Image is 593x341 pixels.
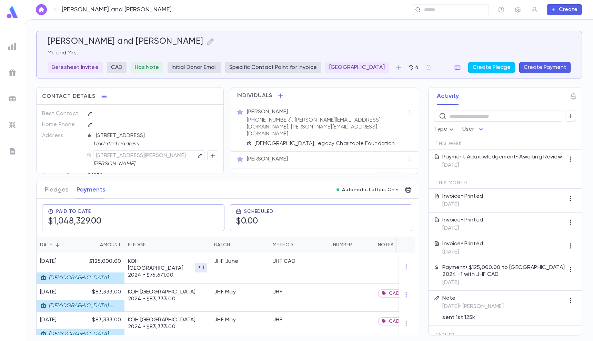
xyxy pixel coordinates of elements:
[37,237,83,253] div: Date
[211,237,269,253] div: Batch
[49,275,114,281] p: [DEMOGRAPHIC_DATA] Legacy Charitable Foundation
[124,237,211,253] div: Pledge
[93,132,219,139] span: [STREET_ADDRESS]
[229,64,317,71] p: Specific Contact Point for Invoice
[462,126,474,132] span: User
[8,147,17,155] img: letters_grey.7941b92b52307dd3b8a917253454ce1c.svg
[195,263,207,272] div: + 1
[247,108,288,115] p: [PERSON_NAME]
[325,62,389,73] div: [GEOGRAPHIC_DATA]
[131,62,163,73] div: Has Note
[442,201,483,208] p: [DATE]
[42,119,82,130] p: Home Phone
[128,237,146,253] div: Pledge
[77,181,105,198] button: Payments
[135,64,159,71] p: Has Note
[214,237,230,253] div: Batch
[8,42,17,51] img: reports_grey.c525e4749d1bce6a11f5fe2a8de1b229.svg
[214,317,236,323] div: JHF May
[442,217,483,224] p: Invoice • Printed
[435,180,467,186] span: This Month
[273,289,282,296] div: JHF
[374,237,461,253] div: Notes
[40,317,112,323] div: [DATE]
[128,317,207,330] p: KOH [GEOGRAPHIC_DATA] 2024 • $83,333.00
[40,258,112,265] div: [DATE]
[329,64,385,71] p: [GEOGRAPHIC_DATA]
[389,291,400,296] span: CAD
[333,237,352,253] div: Number
[442,154,562,161] p: Payment Acknowledgement • Awaiting Review
[442,303,503,310] p: [DATE] • [PERSON_NAME]
[45,181,68,198] button: Pledges
[49,331,114,338] p: [DEMOGRAPHIC_DATA] Legacy Charitable Foundation
[42,170,82,181] p: Account ID
[49,302,114,309] p: [DEMOGRAPHIC_DATA] Legacy Charitable Foundation
[42,108,82,119] p: Best Contact
[442,193,483,200] p: Invoice • Printed
[244,209,273,214] span: Scheduled
[94,141,212,147] p: Updated address
[48,37,203,47] h5: [PERSON_NAME] and [PERSON_NAME]
[442,240,483,247] p: Invoice • Printed
[414,64,419,71] p: 4
[442,249,483,256] p: [DATE]
[442,162,562,169] p: [DATE]
[434,126,447,132] span: Type
[214,258,238,265] div: JHF June
[342,187,394,193] p: Automatic Letters On
[168,62,221,73] div: Initial Donor Email
[128,289,207,302] p: KOH [GEOGRAPHIC_DATA] 2024 • $83,333.00
[247,117,408,137] p: [PHONE_NUMBER], [PERSON_NAME][EMAIL_ADDRESS][DOMAIN_NAME], [PERSON_NAME][EMAIL_ADDRESS][DOMAIN_NAME]
[37,7,46,12] img: home_white.a664292cf8c1dea59945f0da9f25487c.svg
[547,4,582,15] button: Create
[128,258,195,279] p: KOH [GEOGRAPHIC_DATA] 2024 • $76,671.00
[236,216,273,227] h5: $0.00
[94,161,212,167] p: [PERSON_NAME]
[237,92,272,99] span: Individuals
[378,237,393,253] div: Notes
[172,64,217,71] p: Initial Donor Email
[42,130,82,141] p: Address
[468,62,515,73] button: Create Pledge
[96,152,186,160] p: [STREET_ADDRESS][PERSON_NAME]
[214,289,236,296] div: JHF May
[273,317,282,323] div: JHF
[48,216,102,227] h5: $1,048,329.00
[442,225,483,232] p: [DATE]
[225,62,321,73] div: Specific Contact Point for Invoice
[437,87,459,105] button: Activity
[107,62,127,73] div: CAD
[254,140,395,147] p: [DEMOGRAPHIC_DATA] Legacy Charitable Foundation
[330,237,374,253] div: Number
[8,121,17,129] img: imports_grey.530a8a0e642e233f2baf0ef88e8c9fcb.svg
[48,50,571,56] p: Mr. and Mrs.
[56,209,91,214] span: Paid To Date
[389,319,400,324] span: CAD
[442,295,503,302] p: Note
[273,258,295,265] div: JHF CAD
[195,265,207,270] span: + 1
[48,62,103,73] div: Beresheet Invitee
[6,6,19,19] img: logo
[52,64,99,71] p: Beresheet Invitee
[100,237,121,253] div: Amount
[40,237,52,253] div: Date
[273,237,293,253] div: Method
[519,62,571,73] button: Create Payment
[435,141,462,146] span: This Week
[52,239,63,250] button: Sort
[40,289,112,296] div: [DATE]
[442,264,565,278] p: Payment • $125,000.00 to [GEOGRAPHIC_DATA] 2024 +1 with JHF CAD
[8,69,17,77] img: campaigns_grey.99e729a5f7ee94e3726e6486bddda8f1.svg
[435,332,455,338] span: Earlier
[334,185,403,195] button: Automatic Letters On
[42,93,96,100] span: Contact Details
[404,62,423,73] button: 4
[247,156,288,163] p: [PERSON_NAME]
[88,170,190,180] div: 26970
[8,95,17,103] img: batches_grey.339ca447c9d9533ef1741baa751efc33.svg
[83,237,124,253] div: Amount
[462,123,485,136] div: User
[269,237,330,253] div: Method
